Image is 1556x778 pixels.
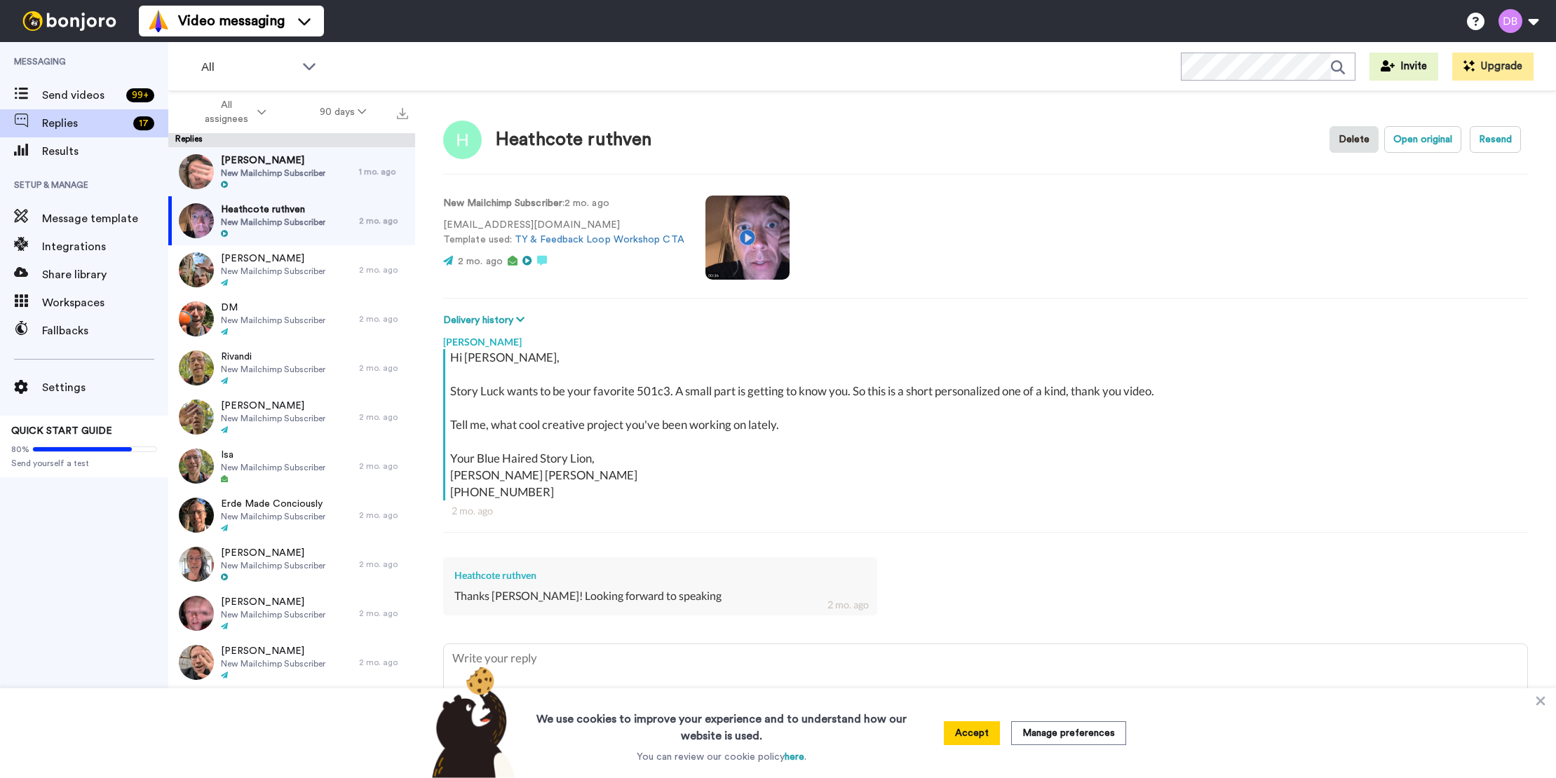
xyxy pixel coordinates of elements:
[11,426,112,436] span: QUICK START GUIDE
[443,198,562,208] strong: New Mailchimp Subscriber
[11,458,157,469] span: Send yourself a test
[168,442,415,491] a: IsaNew Mailchimp Subscriber2 mo. ago
[221,595,325,609] span: [PERSON_NAME]
[637,750,806,764] p: You can review our cookie policy .
[133,116,154,130] div: 17
[443,328,1528,349] div: [PERSON_NAME]
[397,108,408,119] img: export.svg
[42,210,168,227] span: Message template
[178,11,285,31] span: Video messaging
[168,638,415,687] a: [PERSON_NAME]New Mailchimp Subscriber2 mo. ago
[221,462,325,473] span: New Mailchimp Subscriber
[458,257,503,266] span: 2 mo. ago
[1011,721,1126,745] button: Manage preferences
[42,379,168,396] span: Settings
[359,215,408,226] div: 2 mo. ago
[221,168,325,179] span: New Mailchimp Subscriber
[359,313,408,325] div: 2 mo. ago
[452,504,1520,518] div: 2 mo. ago
[496,130,651,150] div: Heathcote ruthven
[179,596,214,631] img: 4d97d655-3eb6-41b2-9788-303fcae0156c-thumb.jpg
[168,133,415,147] div: Replies
[42,115,128,132] span: Replies
[42,294,168,311] span: Workspaces
[443,121,482,159] img: Image of Heathcote ruthven
[1384,126,1461,153] button: Open original
[179,203,214,238] img: 8f383c9c-d55d-4ce9-ac71-f21e225d830e-thumb.jpg
[179,252,214,287] img: a7d31404-3369-41f9-b656-ac4ca2856d8c-thumb.jpg
[443,196,684,211] p: : 2 mo. ago
[179,301,214,336] img: 8d9f727f-1826-4747-a1db-ee4f74a57766-thumb.jpg
[827,598,869,612] div: 2 mo. ago
[785,752,804,762] a: here
[359,460,408,472] div: 2 mo. ago
[221,266,325,277] span: New Mailchimp Subscriber
[221,153,325,168] span: [PERSON_NAME]
[168,343,415,393] a: RivandiNew Mailchimp Subscriber2 mo. ago
[168,245,415,294] a: [PERSON_NAME]New Mailchimp Subscriber2 mo. ago
[221,644,325,658] span: [PERSON_NAME]
[359,657,408,668] div: 2 mo. ago
[221,658,325,669] span: New Mailchimp Subscriber
[179,449,214,484] img: d59bfc16-dca0-4780-8121-56ec067ecdcd-thumb.jpg
[198,98,255,126] span: All assignees
[221,315,325,326] span: New Mailchimp Subscriber
[221,252,325,266] span: [PERSON_NAME]
[393,102,412,123] button: Export all results that match these filters now.
[221,511,325,522] span: New Mailchimp Subscriber
[179,400,214,435] img: ba20b7b7-a0d3-45cb-995e-bbbad94df930-thumb.jpg
[359,559,408,570] div: 2 mo. ago
[443,313,529,328] button: Delivery history
[1369,53,1438,81] button: Invite
[522,702,921,744] h3: We use cookies to improve your experience and to understand how our website is used.
[168,589,415,638] a: [PERSON_NAME]New Mailchimp Subscriber2 mo. ago
[221,413,325,424] span: New Mailchimp Subscriber
[168,147,415,196] a: [PERSON_NAME]New Mailchimp Subscriber1 mo. ago
[515,235,684,245] a: TY & Feedback Loop Workshop CTA
[168,294,415,343] a: DMNew Mailchimp Subscriber2 mo. ago
[179,645,214,680] img: a67067e0-4950-4bf5-9b3b-5aa4f71e5089-thumb.jpg
[168,540,415,589] a: [PERSON_NAME]New Mailchimp Subscriber2 mo. ago
[293,100,393,125] button: 90 days
[221,560,325,571] span: New Mailchimp Subscriber
[359,264,408,275] div: 2 mo. ago
[221,448,325,462] span: Isa
[42,238,168,255] span: Integrations
[17,11,122,31] img: bj-logo-header-white.svg
[359,608,408,619] div: 2 mo. ago
[168,491,415,540] a: Erde Made ConciouslyNew Mailchimp Subscriber2 mo. ago
[221,301,325,315] span: DM
[11,444,29,455] span: 80%
[42,143,168,160] span: Results
[221,350,325,364] span: Rivandi
[359,510,408,521] div: 2 mo. ago
[179,350,214,385] img: c18ac1cc-1229-4068-a488-848ef07b5997-thumb.jpg
[359,411,408,423] div: 2 mo. ago
[126,88,154,102] div: 99 +
[168,196,415,245] a: Heathcote ruthvenNew Mailchimp Subscriber2 mo. ago
[359,166,408,177] div: 1 mo. ago
[419,666,523,778] img: bear-with-cookie.png
[1452,53,1534,81] button: Upgrade
[1330,126,1379,153] button: Delete
[221,497,325,511] span: Erde Made Conciously
[179,154,214,189] img: e9d05944-17ec-4174-8dc8-4a2b5aa3b542-thumb.jpg
[147,10,170,32] img: vm-color.svg
[450,349,1524,500] div: Hi [PERSON_NAME], Story Luck wants to be your favorite 501c3. A small part is getting to know you...
[359,362,408,374] div: 2 mo. ago
[1470,126,1521,153] button: Resend
[221,546,325,560] span: [PERSON_NAME]
[221,399,325,413] span: [PERSON_NAME]
[42,266,168,283] span: Share library
[944,721,1000,745] button: Accept
[179,498,214,533] img: 552d55df-42b5-4141-90c8-029f6390295c-thumb.jpg
[179,547,214,582] img: e277da71-becd-44ff-a1dc-ff951ea50f83-thumb.jpg
[454,568,866,582] div: Heathcote ruthven
[201,59,295,76] span: All
[443,218,684,247] p: [EMAIL_ADDRESS][DOMAIN_NAME] Template used:
[171,93,293,132] button: All assignees
[454,588,866,604] div: Thanks [PERSON_NAME]! Looking forward to speaking
[168,393,415,442] a: [PERSON_NAME]New Mailchimp Subscriber2 mo. ago
[221,609,325,620] span: New Mailchimp Subscriber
